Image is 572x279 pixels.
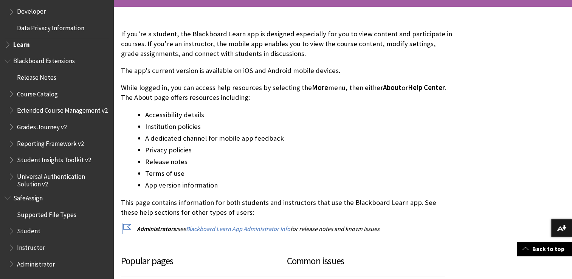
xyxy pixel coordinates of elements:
[17,241,45,251] span: Instructor
[121,83,453,102] p: While logged in, you can access help resources by selecting the menu, then either or . The About ...
[121,29,453,59] p: If you’re a student, the Blackboard Learn app is designed especially for you to view content and ...
[17,71,56,81] span: Release Notes
[517,242,572,256] a: Back to top
[121,198,453,217] p: This page contains information for both students and instructors that use the Blackboard Learn ap...
[408,83,445,92] span: Help Center
[145,133,453,144] li: A dedicated channel for mobile app feedback
[186,225,290,233] a: Blackboard Learn App Administrator Info
[5,55,109,188] nav: Book outline for Blackboard Extensions
[121,254,287,276] h3: Popular pages
[17,170,108,188] span: Universal Authentication Solution v2
[145,168,453,179] li: Terms of use
[145,121,453,132] li: Institution policies
[17,208,76,219] span: Supported File Types
[13,192,43,202] span: SafeAssign
[17,5,46,15] span: Developer
[17,153,91,164] span: Student Insights Toolkit v2
[17,137,84,147] span: Reporting Framework v2
[383,83,401,92] span: About
[17,258,55,268] span: Administrator
[5,192,109,270] nav: Book outline for Blackboard SafeAssign
[145,110,453,120] li: Accessibility details
[13,55,75,65] span: Blackboard Extensions
[287,254,445,276] h3: Common issues
[17,88,58,98] span: Course Catalog
[17,22,84,32] span: Data Privacy Information
[17,121,67,131] span: Grades Journey v2
[145,145,453,155] li: Privacy policies
[145,180,453,191] li: App version information
[137,225,177,232] span: Administrators:
[121,66,453,76] p: The app's current version is available on iOS and Android mobile devices.
[312,83,328,92] span: More
[17,104,108,114] span: Extended Course Management v2
[17,225,40,235] span: Student
[5,38,109,51] nav: Book outline for Blackboard Learn Help
[145,157,453,167] li: Release notes
[121,225,453,233] p: see for release notes and known issues
[13,38,30,48] span: Learn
